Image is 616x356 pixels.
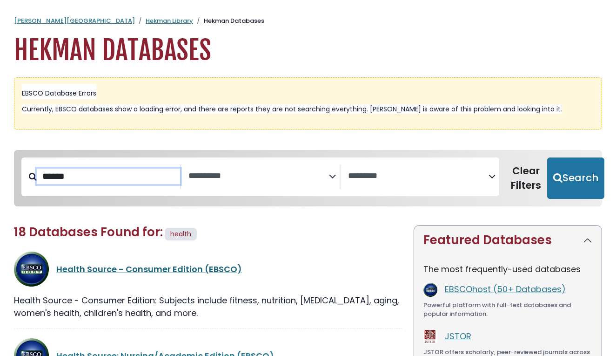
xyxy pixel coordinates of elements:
[14,224,163,240] span: 18 Databases Found for:
[423,263,592,275] p: The most frequently-used databases
[22,89,96,98] span: EBSCO Database Errors
[56,263,242,275] a: Health Source - Consumer Edition (EBSCO)
[146,16,193,25] a: Hekman Library
[170,229,191,239] span: health
[547,157,604,199] button: Submit for Search Results
[188,171,329,181] textarea: Search
[14,150,602,207] nav: Search filters
[14,16,135,25] a: [PERSON_NAME][GEOGRAPHIC_DATA]
[423,301,592,319] div: Powerful platform with full-text databases and popular information.
[348,171,489,181] textarea: Search
[445,330,471,342] a: JSTOR
[14,35,602,66] h1: Hekman Databases
[14,294,402,319] div: Health Source - Consumer Edition: Subjects include fitness, nutrition, [MEDICAL_DATA], aging, wom...
[445,283,566,295] a: EBSCOhost (50+ Databases)
[193,16,264,26] li: Hekman Databases
[505,157,547,199] button: Clear Filters
[37,169,180,184] input: Search database by title or keyword
[414,226,602,255] button: Featured Databases
[22,104,562,114] span: Currently, EBSCO databases show a loading error, and there are reports they are not searching eve...
[14,16,602,26] nav: breadcrumb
